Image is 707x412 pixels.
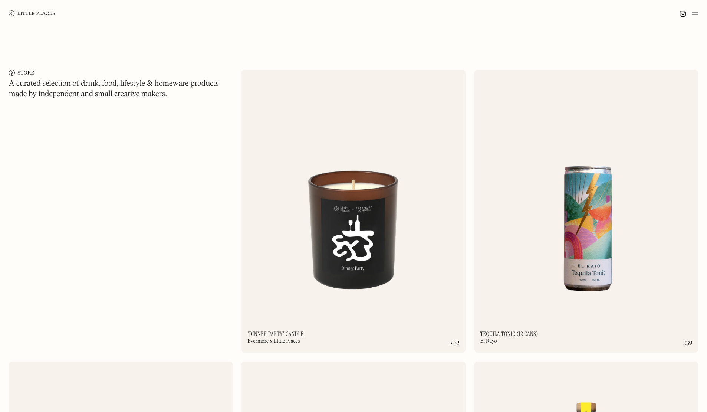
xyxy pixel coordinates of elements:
[474,70,698,313] img: 684bd0672f53f3bb2a769dc7_Tequila%20Tonic.png
[450,341,459,347] div: £32
[247,331,303,337] h2: 'Dinner Party' Candle
[683,341,692,347] div: £39
[480,339,497,344] div: El Rayo
[9,79,233,99] h1: A curated selection of drink, food, lifestyle & homeware products made by independent and small c...
[241,70,465,313] img: 6821a401155898ffc9efaafb_Evermore.png
[480,331,538,337] h2: Tequila Tonic (12 cans)
[247,339,300,344] div: Evermore x Little Places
